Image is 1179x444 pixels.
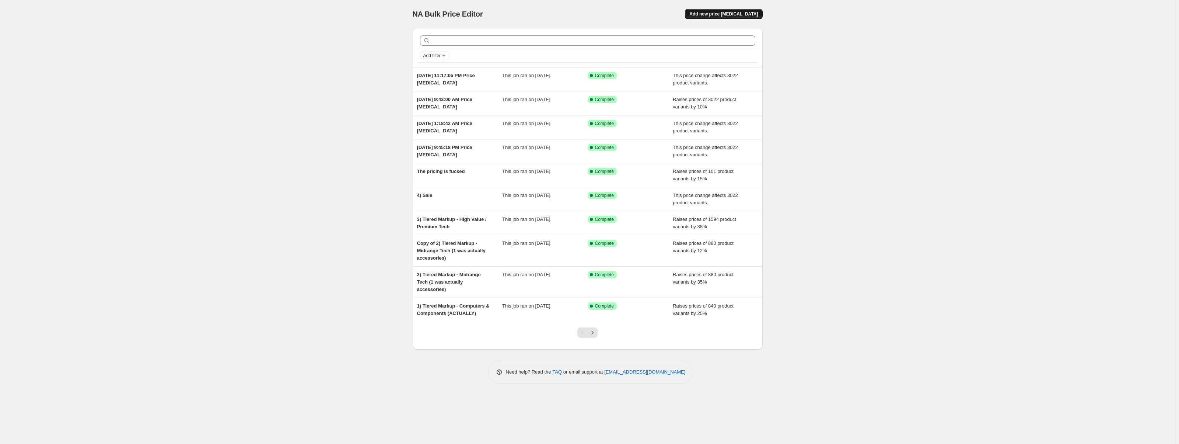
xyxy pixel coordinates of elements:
[413,10,483,18] span: NA Bulk Price Editor
[502,169,552,174] span: This job ran on [DATE].
[423,53,441,59] span: Add filter
[417,145,472,157] span: [DATE] 9:45:18 PM Price [MEDICAL_DATA]
[502,303,552,309] span: This job ran on [DATE].
[502,121,552,126] span: This job ran on [DATE].
[577,327,598,338] nav: Pagination
[595,192,614,198] span: Complete
[673,169,734,181] span: Raises prices of 101 product variants by 15%
[595,240,614,246] span: Complete
[595,272,614,278] span: Complete
[595,303,614,309] span: Complete
[595,145,614,150] span: Complete
[502,73,552,78] span: This job ran on [DATE].
[673,272,734,285] span: Raises prices of 880 product variants by 35%
[595,73,614,79] span: Complete
[502,240,552,246] span: This job ran on [DATE].
[502,97,552,102] span: This job ran on [DATE].
[420,51,449,60] button: Add filter
[417,169,465,174] span: The pricing is fucked
[595,97,614,103] span: Complete
[595,169,614,174] span: Complete
[417,303,490,316] span: 1) Tiered Markup - Computers & Components (ACTUALLY)
[502,192,552,198] span: This job ran on [DATE].
[506,369,553,375] span: Need help? Read the
[502,216,552,222] span: This job ran on [DATE].
[417,97,472,110] span: [DATE] 9:43:00 AM Price [MEDICAL_DATA]
[502,272,552,277] span: This job ran on [DATE].
[604,369,685,375] a: [EMAIL_ADDRESS][DOMAIN_NAME]
[562,369,604,375] span: or email support at
[673,240,734,253] span: Raises prices of 880 product variants by 12%
[417,272,481,292] span: 2) Tiered Markup - Midrange Tech (1 was actually accessories)
[673,216,736,229] span: Raises prices of 1594 product variants by 38%
[502,145,552,150] span: This job ran on [DATE].
[587,327,598,338] button: Next
[685,9,762,19] button: Add new price [MEDICAL_DATA]
[417,216,487,229] span: 3) Tiered Markup - High Value / Premium Tech
[673,145,738,157] span: This price change affects 3022 product variants.
[673,97,736,110] span: Raises prices of 3022 product variants by 10%
[552,369,562,375] a: FAQ
[595,121,614,126] span: Complete
[417,192,433,198] span: 4) Sale
[673,73,738,86] span: This price change affects 3022 product variants.
[673,121,738,133] span: This price change affects 3022 product variants.
[417,240,486,261] span: Copy of 2) Tiered Markup - Midrange Tech (1 was actually accessories)
[595,216,614,222] span: Complete
[417,121,472,133] span: [DATE] 1:18:42 AM Price [MEDICAL_DATA]
[673,303,734,316] span: Raises prices of 840 product variants by 25%
[689,11,758,17] span: Add new price [MEDICAL_DATA]
[673,192,738,205] span: This price change affects 3022 product variants.
[417,73,475,86] span: [DATE] 11:17:05 PM Price [MEDICAL_DATA]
